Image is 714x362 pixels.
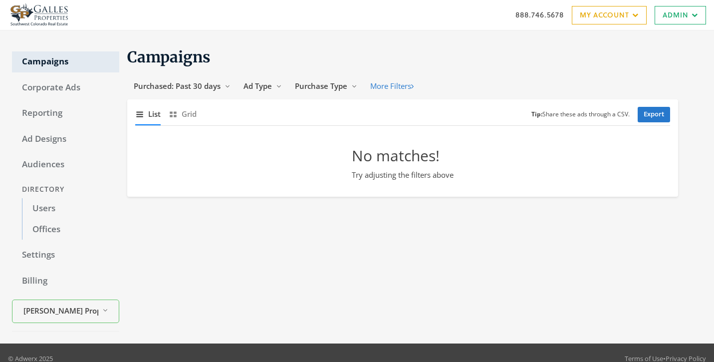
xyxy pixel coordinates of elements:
span: Grid [182,108,197,120]
a: Users [22,198,119,219]
button: Purchase Type [288,77,364,95]
a: Offices [22,219,119,240]
b: Tip: [531,110,542,118]
a: My Account [572,6,647,24]
a: Reporting [12,103,119,124]
a: Settings [12,245,119,266]
a: Campaigns [12,51,119,72]
img: Adwerx [8,2,70,27]
button: List [135,103,161,125]
button: Purchased: Past 30 days [127,77,237,95]
button: [PERSON_NAME] Properties [12,300,119,323]
span: Purchase Type [295,81,347,91]
a: 888.746.5678 [515,9,564,20]
button: More Filters [364,77,420,95]
a: Admin [655,6,706,24]
button: Ad Type [237,77,288,95]
span: Purchased: Past 30 days [134,81,221,91]
span: Ad Type [243,81,272,91]
span: [PERSON_NAME] Properties [23,305,98,317]
button: Grid [169,103,197,125]
h2: No matches! [352,146,454,165]
a: Billing [12,271,119,292]
div: Directory [12,180,119,199]
a: Corporate Ads [12,77,119,98]
span: List [148,108,161,120]
a: Export [638,107,670,122]
small: Share these ads through a CSV. [531,110,630,119]
a: Audiences [12,154,119,175]
a: Ad Designs [12,129,119,150]
p: Try adjusting the filters above [352,169,454,181]
span: Campaigns [127,47,211,66]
